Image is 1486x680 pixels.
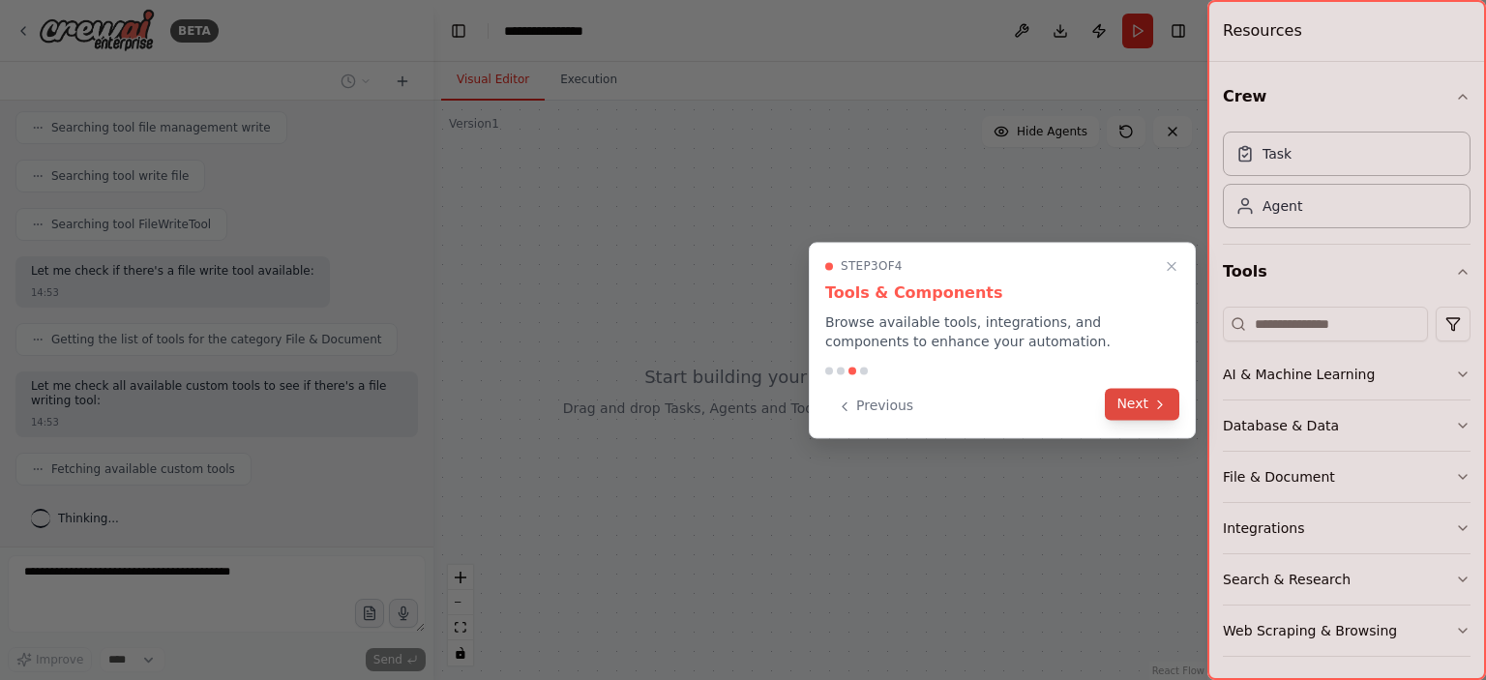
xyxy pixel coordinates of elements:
button: Close walkthrough [1160,254,1183,278]
p: Browse available tools, integrations, and components to enhance your automation. [825,312,1179,351]
h3: Tools & Components [825,281,1179,305]
button: Next [1105,388,1179,420]
button: Hide left sidebar [445,17,472,44]
span: Step 3 of 4 [841,258,903,274]
button: Previous [825,390,925,422]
